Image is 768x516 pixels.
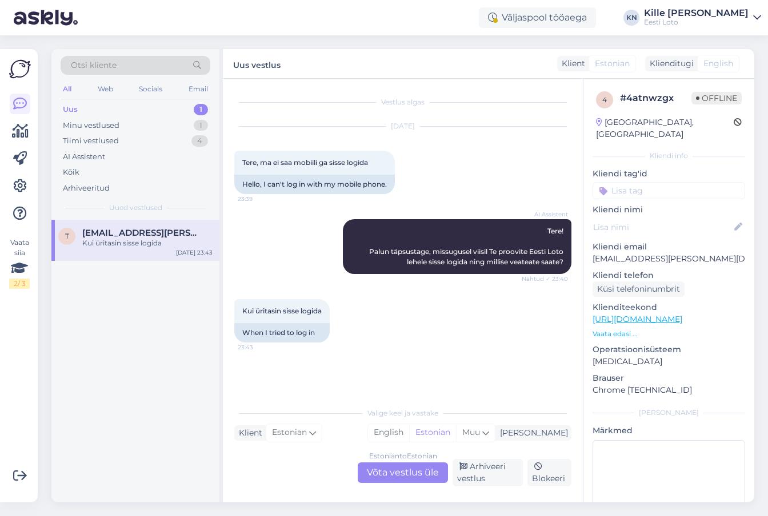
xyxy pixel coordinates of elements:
[9,58,31,80] img: Askly Logo
[462,427,480,437] span: Muu
[234,427,262,439] div: Klient
[593,151,745,161] div: Kliendi info
[557,58,585,70] div: Klient
[242,307,322,315] span: Kui üritasin sisse logida
[602,95,607,104] span: 4
[593,356,745,368] p: [MEDICAL_DATA]
[9,237,30,289] div: Vaata siia
[238,343,281,352] span: 23:43
[593,168,745,180] p: Kliendi tag'id
[109,203,162,213] span: Uued vestlused
[595,58,630,70] span: Estonian
[234,323,330,342] div: When I tried to log in
[593,314,682,324] a: [URL][DOMAIN_NAME]
[644,18,749,27] div: Eesti Loto
[596,116,734,140] div: [GEOGRAPHIC_DATA], [GEOGRAPHIC_DATA]
[186,82,210,96] div: Email
[234,175,395,194] div: Hello, I can't log in with my mobile phone.
[82,228,201,238] span: tooming.martin@gmail.com
[63,135,119,147] div: Tiimi vestlused
[409,424,456,441] div: Estonian
[63,104,78,115] div: Uus
[593,344,745,356] p: Operatsioonisüsteem
[234,97,571,107] div: Vestlus algas
[65,232,69,240] span: t
[527,459,571,486] div: Blokeeri
[63,120,119,131] div: Minu vestlused
[593,384,745,396] p: Chrome [TECHNICAL_ID]
[620,91,691,105] div: # 4atnwzgx
[495,427,568,439] div: [PERSON_NAME]
[234,121,571,131] div: [DATE]
[176,248,213,257] div: [DATE] 23:43
[593,372,745,384] p: Brauser
[593,425,745,437] p: Märkmed
[644,9,749,18] div: Kille [PERSON_NAME]
[593,241,745,253] p: Kliendi email
[191,135,208,147] div: 4
[238,195,281,203] span: 23:39
[623,10,639,26] div: KN
[63,151,105,163] div: AI Assistent
[95,82,115,96] div: Web
[234,408,571,418] div: Valige keel ja vastake
[369,451,437,461] div: Estonian to Estonian
[593,281,685,297] div: Küsi telefoninumbrit
[453,459,523,486] div: Arhiveeri vestlus
[63,167,79,178] div: Kõik
[593,182,745,199] input: Lisa tag
[691,92,742,104] span: Offline
[358,462,448,483] div: Võta vestlus üle
[233,56,281,71] label: Uus vestlus
[242,158,368,167] span: Tere, ma ei saa mobiili ga sisse logida
[703,58,733,70] span: English
[479,7,596,28] div: Väljaspool tööaega
[593,253,745,265] p: [EMAIL_ADDRESS][PERSON_NAME][DOMAIN_NAME]
[82,238,213,248] div: Kui üritasin sisse logida
[522,275,568,283] span: Nähtud ✓ 23:40
[593,301,745,313] p: Klienditeekond
[194,104,208,115] div: 1
[272,426,307,439] span: Estonian
[593,221,732,233] input: Lisa nimi
[593,204,745,216] p: Kliendi nimi
[9,279,30,289] div: 2 / 3
[137,82,165,96] div: Socials
[194,120,208,131] div: 1
[645,58,694,70] div: Klienditugi
[593,269,745,281] p: Kliendi telefon
[71,59,117,71] span: Otsi kliente
[593,329,745,339] p: Vaata edasi ...
[368,424,409,441] div: English
[644,9,761,27] a: Kille [PERSON_NAME]Eesti Loto
[61,82,74,96] div: All
[63,183,110,194] div: Arhiveeritud
[593,408,745,418] div: [PERSON_NAME]
[525,210,568,219] span: AI Assistent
